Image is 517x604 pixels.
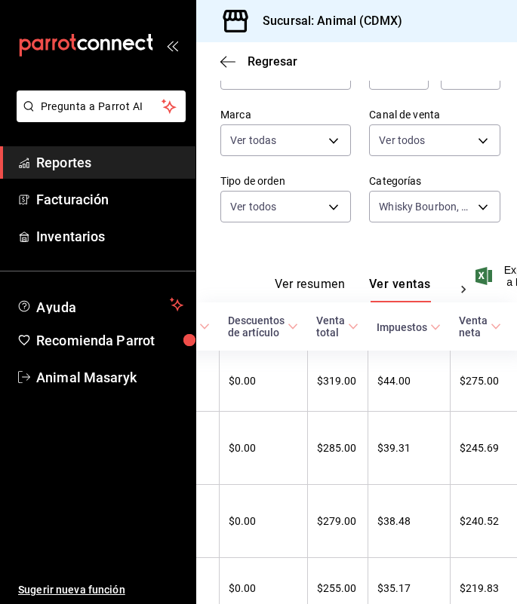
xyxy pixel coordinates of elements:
span: Ayuda [36,296,164,314]
div: Venta neta [459,314,488,339]
div: Venta total [316,314,345,339]
span: Descuentos de artículo [228,314,298,339]
h3: Sucursal: Animal (CDMX) [251,12,402,30]
div: Descuentos de artículo [228,314,285,339]
td: $44.00 [368,351,450,412]
label: Marca [220,109,351,120]
td: $319.00 [307,351,368,412]
span: Impuestos [377,321,441,333]
td: $279.00 [307,485,368,558]
span: Ver todas [230,133,276,148]
div: Impuestos [377,321,427,333]
button: open_drawer_menu [166,39,178,51]
button: Pregunta a Parrot AI [17,90,186,122]
button: Ver ventas [369,277,431,302]
span: Sugerir nueva función [18,582,183,598]
span: Regresar [248,54,297,69]
span: Venta neta [459,314,501,339]
td: $285.00 [307,412,368,485]
span: Animal Masaryk [36,367,183,388]
span: Pregunta a Parrot AI [41,99,162,115]
span: Venta total [316,314,359,339]
span: Ver todos [230,199,276,214]
td: $0.00 [219,412,307,485]
div: navigation tabs [275,277,448,302]
td: $0.00 [219,485,307,558]
span: Whisky Bourbon, Vodka, Tequila, [PERSON_NAME] [379,199,472,214]
span: Recomienda Parrot [36,330,183,351]
label: Categorías [369,176,500,186]
label: Canal de venta [369,109,500,120]
td: $38.48 [368,485,450,558]
span: Ver todos [379,133,425,148]
button: Regresar [220,54,297,69]
span: Facturación [36,189,183,210]
label: Tipo de orden [220,176,351,186]
button: Ver resumen [275,277,345,302]
td: $39.31 [368,412,450,485]
a: Pregunta a Parrot AI [11,109,186,125]
span: Inventarios [36,226,183,247]
td: $0.00 [219,351,307,412]
span: Reportes [36,152,183,173]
